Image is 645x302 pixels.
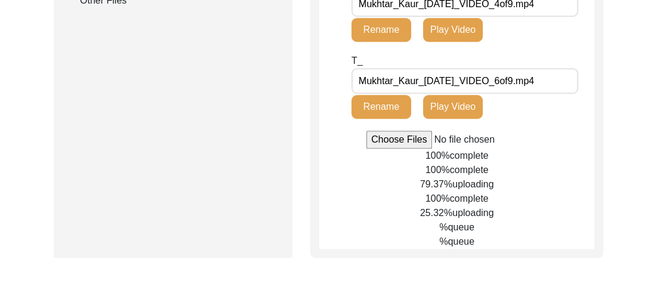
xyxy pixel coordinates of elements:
[423,18,483,42] button: Play Video
[425,165,450,175] span: 100%
[351,56,363,66] span: T_
[450,193,489,204] span: complete
[420,208,452,218] span: 25.32%
[439,236,448,246] span: %
[450,165,489,175] span: complete
[425,193,450,204] span: 100%
[448,236,475,246] span: queue
[423,95,483,119] button: Play Video
[351,95,411,119] button: Rename
[420,179,452,189] span: 79.37%
[425,150,450,161] span: 100%
[439,222,448,232] span: %
[450,150,489,161] span: complete
[351,18,411,42] button: Rename
[448,222,475,232] span: queue
[452,179,493,189] span: uploading
[452,208,493,218] span: uploading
